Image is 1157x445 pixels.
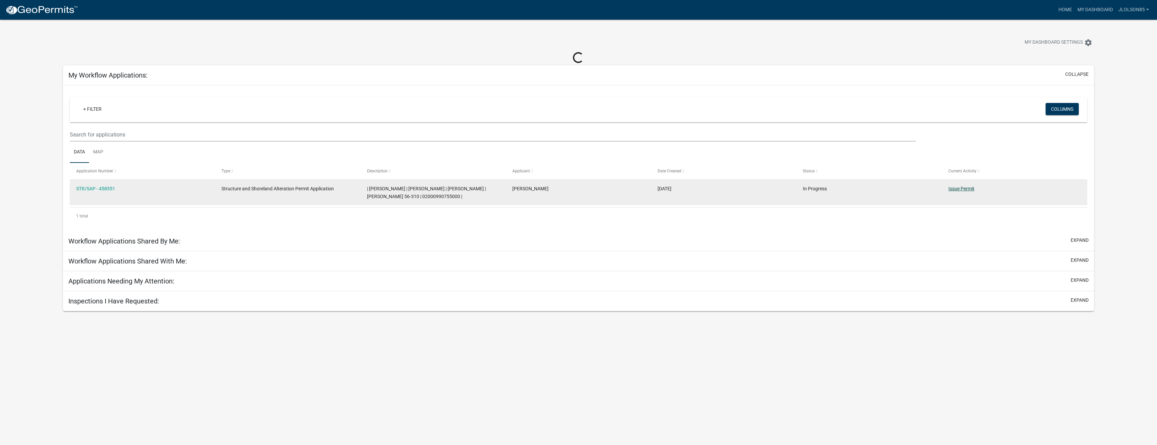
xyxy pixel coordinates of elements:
datatable-header-cell: Status [796,163,942,179]
span: Structure and Shoreland Alteration Permit Application [221,186,334,191]
span: Status [803,169,815,173]
datatable-header-cell: Type [215,163,360,179]
datatable-header-cell: Application Number [70,163,215,179]
div: collapse [63,85,1094,231]
button: Columns [1046,103,1079,115]
h5: Workflow Applications Shared With Me: [68,257,187,265]
span: 08/03/2025 [658,186,671,191]
h5: Inspections I Have Requested: [68,297,159,305]
i: settings [1084,39,1092,47]
a: STR/SAP - 458551 [76,186,115,191]
span: In Progress [803,186,827,191]
a: + Filter [78,103,107,115]
span: Jared Lee Olson [512,186,549,191]
button: expand [1071,257,1089,264]
div: 1 total [70,208,1087,225]
button: My Dashboard Settingssettings [1019,36,1098,49]
span: My Dashboard Settings [1025,39,1083,47]
span: | Brittany Tollefson | JARED L OLSON | LINDSEY J OLSON | Walker 56-310 | 02000990755000 | [367,186,486,199]
a: My Dashboard [1075,3,1116,16]
h5: Workflow Applications Shared By Me: [68,237,180,245]
a: Map [89,142,107,163]
h5: My Workflow Applications: [68,71,148,79]
span: Current Activity [948,169,977,173]
span: Date Created [658,169,681,173]
input: Search for applications [70,128,916,142]
a: jlolson85 [1116,3,1152,16]
button: collapse [1065,71,1089,78]
datatable-header-cell: Description [360,163,506,179]
datatable-header-cell: Applicant [506,163,651,179]
h5: Applications Needing My Attention: [68,277,174,285]
datatable-header-cell: Date Created [651,163,796,179]
a: Home [1056,3,1075,16]
button: expand [1071,297,1089,304]
a: Issue Permit [948,186,974,191]
span: Description [367,169,388,173]
a: Data [70,142,89,163]
button: expand [1071,277,1089,284]
button: expand [1071,237,1089,244]
span: Type [221,169,230,173]
datatable-header-cell: Current Activity [942,163,1087,179]
span: Applicant [512,169,530,173]
span: Application Number [76,169,113,173]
